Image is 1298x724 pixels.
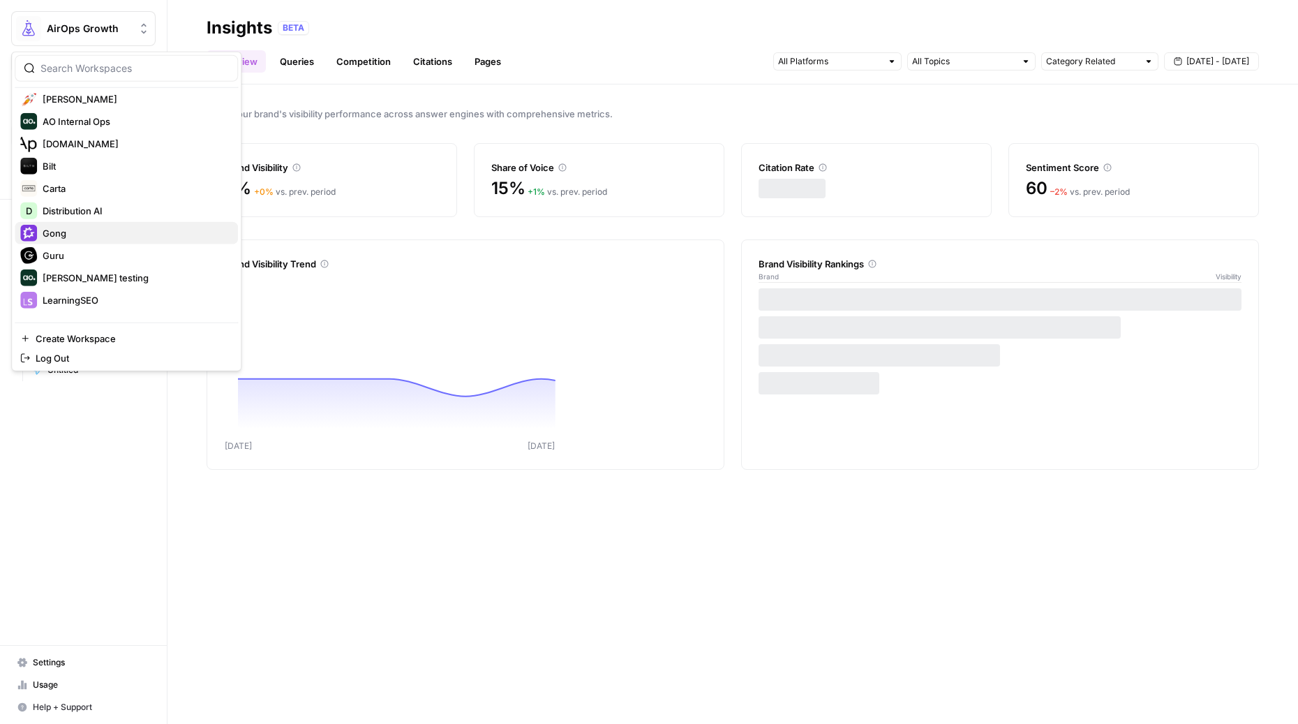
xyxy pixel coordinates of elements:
[15,329,238,348] a: Create Workspace
[11,674,156,696] a: Usage
[759,257,1241,271] div: Brand Visibility Rankings
[33,656,149,669] span: Settings
[759,161,974,175] div: Citation Rate
[1050,186,1068,197] span: – 2 %
[43,114,227,128] span: AO Internal Ops
[207,107,1259,121] span: Track your brand's visibility performance across answer engines with comprehensive metrics.
[271,50,322,73] a: Queries
[254,186,274,197] span: + 0 %
[20,135,37,152] img: Apollo.io Logo
[405,50,461,73] a: Citations
[15,348,238,368] a: Log Out
[20,247,37,264] img: Guru Logo
[225,441,252,451] tspan: [DATE]
[528,186,545,197] span: + 1 %
[20,180,37,197] img: Carta Logo
[1026,177,1047,200] span: 60
[43,249,227,263] span: Guru
[491,161,707,175] div: Share of Voice
[207,50,266,73] a: Overview
[20,225,37,242] img: Gong Logo
[207,17,272,39] div: Insights
[20,91,37,108] img: Alex Testing Logo
[1026,161,1241,175] div: Sentiment Score
[778,54,881,68] input: All Platforms
[36,332,227,346] span: Create Workspace
[20,314,37,331] img: LegalZoom Logo
[43,271,227,285] span: [PERSON_NAME] testing
[43,316,227,330] span: LegalZoom
[254,186,336,198] div: vs. prev. period
[33,701,149,714] span: Help + Support
[1050,186,1130,198] div: vs. prev. period
[33,679,149,691] span: Usage
[11,651,156,674] a: Settings
[43,182,227,195] span: Carta
[528,186,607,198] div: vs. prev. period
[466,50,509,73] a: Pages
[20,269,37,286] img: Justina testing Logo
[26,204,32,218] span: D
[43,159,227,173] span: Bilt
[43,204,227,218] span: Distribution AI
[1216,271,1241,282] span: Visibility
[11,696,156,718] button: Help + Support
[278,21,309,35] div: BETA
[43,226,227,240] span: Gong
[328,50,399,73] a: Competition
[47,22,131,36] span: AirOps Growth
[491,177,525,200] span: 15%
[912,54,1015,68] input: All Topics
[528,441,555,451] tspan: [DATE]
[36,351,227,365] span: Log Out
[43,293,227,307] span: LearningSEO
[224,161,440,175] div: Brand Visibility
[1164,52,1259,71] button: [DATE] - [DATE]
[11,52,241,371] div: Workspace: AirOps Growth
[20,292,37,309] img: LearningSEO Logo
[43,137,227,151] span: [DOMAIN_NAME]
[40,61,229,75] input: Search Workspaces
[759,271,779,282] span: Brand
[43,92,227,106] span: [PERSON_NAME]
[16,16,41,41] img: AirOps Growth Logo
[224,257,707,271] div: Brand Visibility Trend
[20,113,37,130] img: AO Internal Ops Logo
[20,158,37,175] img: Bilt Logo
[11,11,156,46] button: Workspace: AirOps Growth
[1186,55,1249,68] span: [DATE] - [DATE]
[1046,54,1138,68] input: Category Related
